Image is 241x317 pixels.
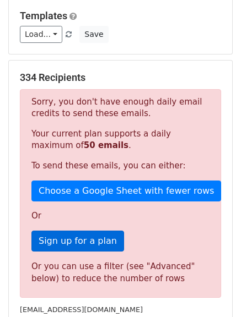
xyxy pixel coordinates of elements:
[20,305,143,314] small: [EMAIL_ADDRESS][DOMAIN_NAME]
[79,26,108,43] button: Save
[20,10,67,21] a: Templates
[31,260,210,285] div: Or you can use a filter (see "Advanced" below) to reduce the number of rows
[186,264,241,317] iframe: Chat Widget
[31,210,210,222] p: Or
[31,128,210,151] p: Your current plan supports a daily maximum of .
[31,96,210,119] p: Sorry, you don't have enough daily email credits to send these emails.
[31,181,221,201] a: Choose a Google Sheet with fewer rows
[31,160,210,172] p: To send these emails, you can either:
[31,231,124,252] a: Sign up for a plan
[84,140,128,150] strong: 50 emails
[186,264,241,317] div: Widget de chat
[20,72,221,84] h5: 334 Recipients
[20,26,62,43] a: Load...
